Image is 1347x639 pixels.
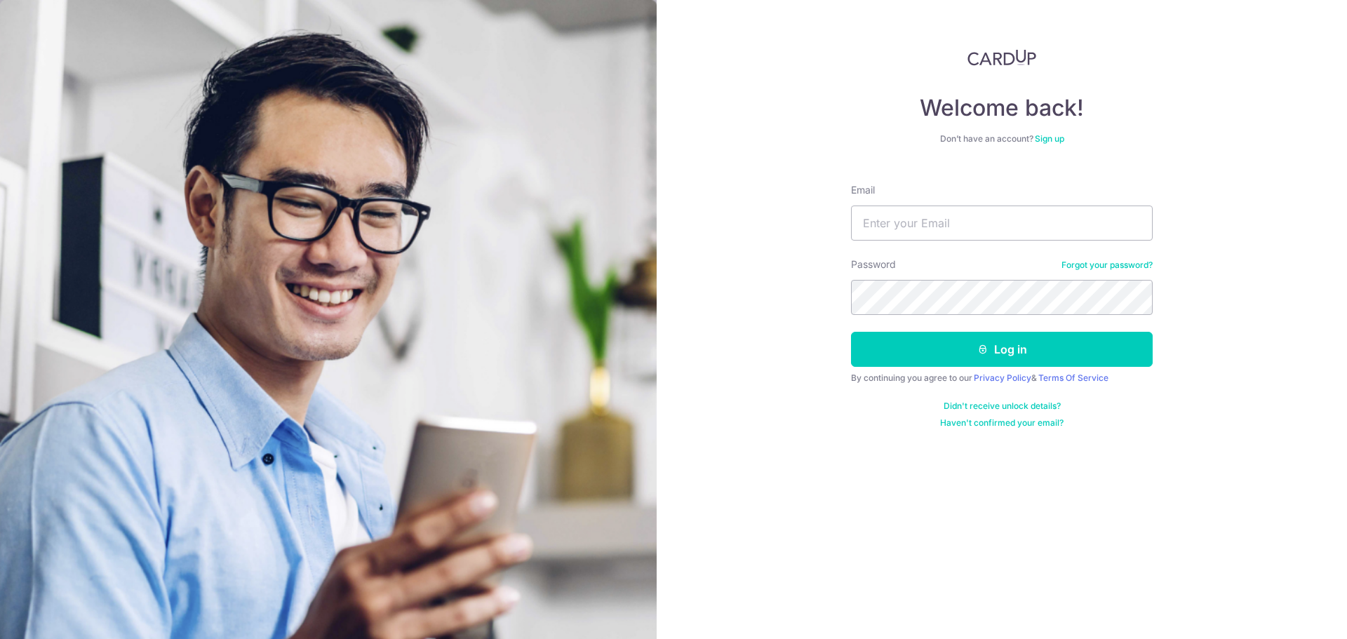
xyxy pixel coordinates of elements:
[851,372,1153,384] div: By continuing you agree to our &
[1035,133,1064,144] a: Sign up
[851,133,1153,144] div: Don’t have an account?
[851,206,1153,241] input: Enter your Email
[944,401,1061,412] a: Didn't receive unlock details?
[851,94,1153,122] h4: Welcome back!
[851,257,896,271] label: Password
[851,332,1153,367] button: Log in
[1061,260,1153,271] a: Forgot your password?
[974,372,1031,383] a: Privacy Policy
[851,183,875,197] label: Email
[967,49,1036,66] img: CardUp Logo
[940,417,1064,429] a: Haven't confirmed your email?
[1038,372,1108,383] a: Terms Of Service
